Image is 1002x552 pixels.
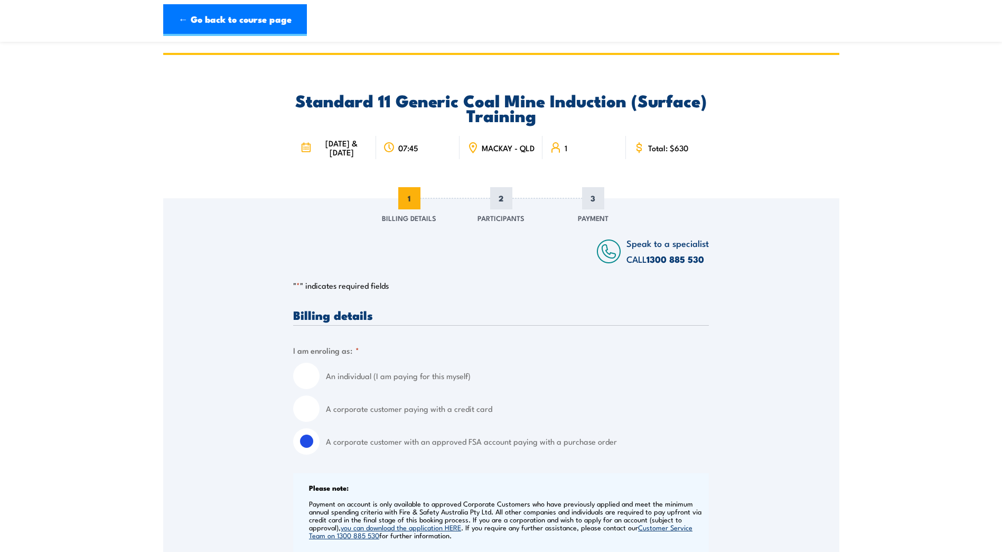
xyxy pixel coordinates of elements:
[314,139,369,157] span: [DATE] & [DATE]
[326,395,709,422] label: A corporate customer paying with a credit card
[565,143,567,152] span: 1
[309,500,706,539] p: Payment on account is only available to approved Corporate Customers who have previously applied ...
[309,482,349,493] b: Please note:
[293,93,709,122] h2: Standard 11 Generic Coal Mine Induction (Surface) Training
[648,143,688,152] span: Total: $630
[490,187,512,209] span: 2
[341,522,461,532] a: you can download the application HERE
[482,143,535,152] span: MACKAY - QLD
[647,252,704,266] a: 1300 885 530
[326,363,709,389] label: An individual (I am paying for this myself)
[293,344,359,356] legend: I am enroling as:
[163,4,307,36] a: ← Go back to course page
[326,428,709,455] label: A corporate customer with an approved FSA account paying with a purchase order
[398,187,420,209] span: 1
[578,213,608,223] span: Payment
[582,187,604,209] span: 3
[382,213,436,223] span: Billing Details
[477,213,525,223] span: Participants
[293,309,709,321] h3: Billing details
[309,522,692,540] a: Customer Service Team on 1300 885 530
[398,143,418,152] span: 07:45
[626,236,709,265] span: Speak to a specialist CALL
[293,280,709,291] p: " " indicates required fields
